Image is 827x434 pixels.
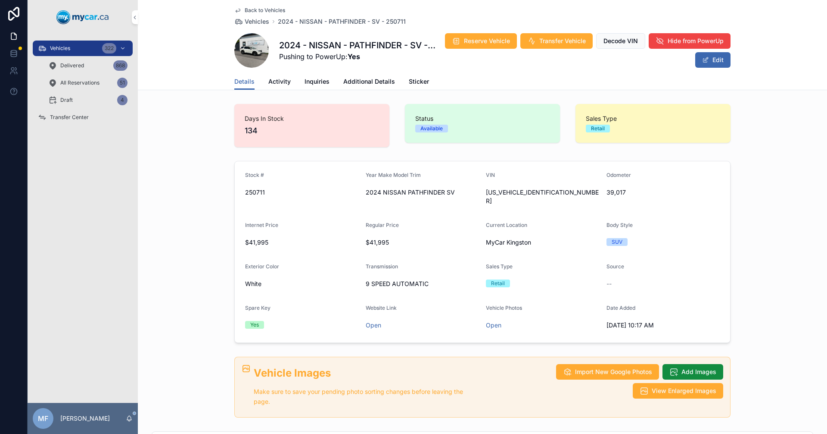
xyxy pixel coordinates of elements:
[245,222,278,228] span: Internet Price
[633,383,723,399] button: View Enlarged Images
[366,172,421,178] span: Year Make Model Trim
[420,125,443,132] div: Available
[250,321,259,329] div: Yes
[43,92,133,108] a: Draft4
[279,51,437,62] span: Pushing to PowerUp:
[586,114,720,123] span: Sales Type
[603,37,638,45] span: Decode VIN
[234,17,269,26] a: Vehicles
[612,238,622,246] div: SUV
[43,75,133,91] a: All Reservations51
[366,188,479,197] span: 2024 NISSAN PATHFINDER SV
[681,368,716,376] span: Add Images
[491,280,505,287] div: Retail
[606,222,633,228] span: Body Style
[556,364,659,380] button: Import New Google Photos
[60,414,110,423] p: [PERSON_NAME]
[343,74,395,91] a: Additional Details
[415,114,550,123] span: Status
[254,366,469,380] h2: Vehicle Images
[366,305,397,311] span: Website Link
[606,172,631,178] span: Odometer
[268,74,291,91] a: Activity
[445,33,517,49] button: Reserve Vehicle
[305,74,330,91] a: Inquiries
[366,280,479,288] span: 9 SPEED AUTOMATIC
[245,263,279,270] span: Exterior Color
[343,77,395,86] span: Additional Details
[486,263,513,270] span: Sales Type
[520,33,593,49] button: Transfer Vehicle
[245,238,359,247] span: $41,995
[245,305,270,311] span: Spare Key
[234,74,255,90] a: Details
[486,321,501,329] a: Open
[606,280,612,288] span: --
[33,110,133,125] a: Transfer Center
[254,366,469,407] div: ## Vehicle Images Make sure to save your pending photo sorting changes before leaving the page.
[234,7,285,14] a: Back to Vehicles
[245,125,379,137] span: 134
[486,238,531,247] span: MyCar Kingston
[606,305,635,311] span: Date Added
[652,387,716,395] span: View Enlarged Images
[596,33,645,49] button: Decode VIN
[695,52,731,68] button: Edit
[486,188,600,205] span: [US_VEHICLE_IDENTIFICATION_NUMBER]
[245,280,261,288] span: White
[56,10,109,24] img: App logo
[60,62,84,69] span: Delivered
[409,74,429,91] a: Sticker
[268,77,291,86] span: Activity
[234,77,255,86] span: Details
[539,37,586,45] span: Transfer Vehicle
[50,114,89,121] span: Transfer Center
[575,368,652,376] span: Import New Google Photos
[60,97,73,104] span: Draft
[486,222,527,228] span: Current Location
[43,58,133,73] a: Delivered868
[668,37,724,45] span: Hide from PowerUp
[606,321,720,330] span: [DATE] 10:17 AM
[245,17,269,26] span: Vehicles
[278,17,406,26] a: 2024 - NISSAN - PATHFINDER - SV - 250711
[366,238,479,247] span: $41,995
[245,114,379,123] span: Days In Stock
[245,172,264,178] span: Stock #
[117,78,127,88] div: 51
[305,77,330,86] span: Inquiries
[102,43,116,53] div: 322
[60,79,99,86] span: All Reservations
[117,95,127,105] div: 4
[591,125,605,132] div: Retail
[606,263,624,270] span: Source
[113,60,127,71] div: 868
[279,39,437,51] h1: 2024 - NISSAN - PATHFINDER - SV - 250711
[348,52,360,61] strong: Yes
[409,77,429,86] span: Sticker
[33,41,133,56] a: Vehicles322
[50,45,70,52] span: Vehicles
[606,188,720,197] span: 39,017
[366,263,398,270] span: Transmission
[366,222,399,228] span: Regular Price
[662,364,723,380] button: Add Images
[486,172,495,178] span: VIN
[464,37,510,45] span: Reserve Vehicle
[649,33,731,49] button: Hide from PowerUp
[245,188,359,197] span: 250711
[366,321,381,329] a: Open
[38,413,48,424] span: MF
[486,305,522,311] span: Vehicle Photos
[254,387,469,407] p: Make sure to save your pending photo sorting changes before leaving the page.
[28,35,138,136] div: scrollable content
[245,7,285,14] span: Back to Vehicles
